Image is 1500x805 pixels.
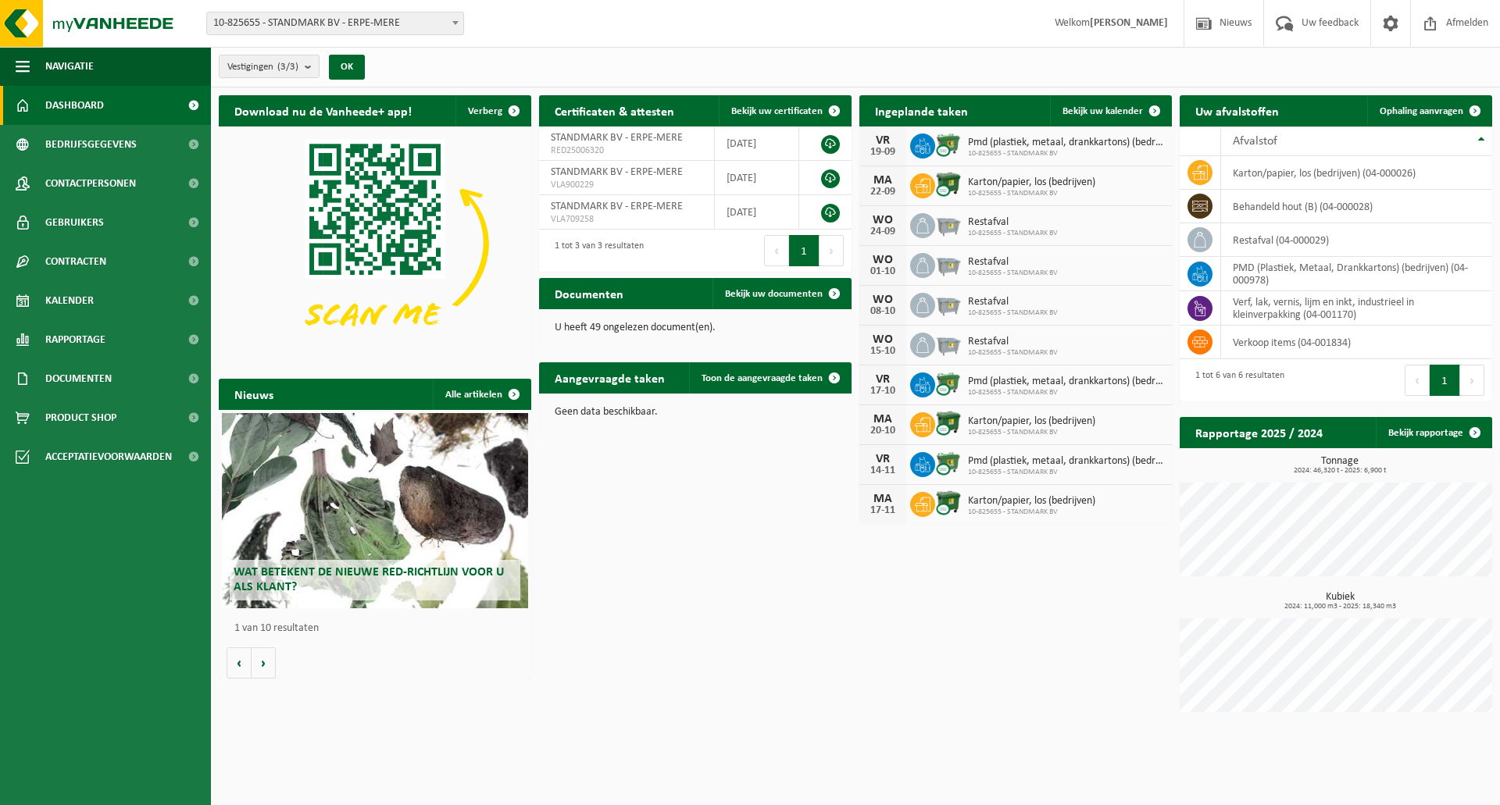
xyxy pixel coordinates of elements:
[968,495,1095,508] span: Karton/papier, los (bedrijven)
[1090,17,1168,29] strong: [PERSON_NAME]
[207,12,463,34] span: 10-825655 - STANDMARK BV - ERPE-MERE
[867,254,898,266] div: WO
[867,306,898,317] div: 08-10
[219,379,289,409] h2: Nieuws
[329,55,365,80] button: OK
[539,362,680,393] h2: Aangevraagde taken
[968,468,1164,477] span: 10-825655 - STANDMARK BV
[45,437,172,476] span: Acceptatievoorwaarden
[1460,365,1484,396] button: Next
[968,176,1095,189] span: Karton/papier, los (bedrijven)
[277,62,298,72] count: (3/3)
[547,233,644,268] div: 1 tot 3 van 3 resultaten
[719,95,850,126] a: Bekijk uw certificaten
[935,290,962,317] img: WB-2500-GAL-GY-01
[1187,603,1492,611] span: 2024: 11,000 m3 - 2025: 18,340 m3
[935,211,962,237] img: WB-2500-GAL-GY-01
[867,346,898,357] div: 15-10
[867,505,898,516] div: 17-11
[935,131,962,158] img: WB-0660-CU
[234,566,504,593] span: Wat betekent de nieuwe RED-richtlijn voor u als klant?
[935,330,962,357] img: WB-2500-GAL-GY-01
[1233,135,1277,148] span: Afvalstof
[45,86,104,125] span: Dashboard
[1367,95,1491,126] a: Ophaling aanvragen
[219,55,320,78] button: Vestigingen(3/3)
[1221,326,1492,359] td: verkoop items (04-001834)
[702,373,823,383] span: Toon de aangevraagde taken
[715,161,800,195] td: [DATE]
[433,379,530,410] a: Alle artikelen
[1221,291,1492,326] td: verf, lak, vernis, lijm en inkt, industrieel in kleinverpakking (04-001170)
[968,137,1164,149] span: Pmd (plastiek, metaal, drankkartons) (bedrijven)
[935,450,962,476] img: WB-0660-CU
[867,174,898,187] div: MA
[468,106,502,116] span: Verberg
[968,229,1058,238] span: 10-825655 - STANDMARK BV
[789,235,820,266] button: 1
[1180,417,1338,447] h2: Rapportage 2025 / 2024
[712,278,850,309] a: Bekijk uw documenten
[551,179,702,191] span: VLA900229
[1221,257,1492,291] td: PMD (Plastiek, Metaal, Drankkartons) (bedrijven) (04-000978)
[45,359,112,398] span: Documenten
[968,376,1164,388] span: Pmd (plastiek, metaal, drankkartons) (bedrijven)
[968,269,1058,278] span: 10-825655 - STANDMARK BV
[867,187,898,198] div: 22-09
[1187,592,1492,611] h3: Kubiek
[867,147,898,158] div: 19-09
[968,189,1095,198] span: 10-825655 - STANDMARK BV
[715,195,800,230] td: [DATE]
[455,95,530,126] button: Verberg
[935,490,962,516] img: WB-1100-CU
[1376,417,1491,448] a: Bekijk rapportage
[968,415,1095,428] span: Karton/papier, los (bedrijven)
[252,647,276,679] button: Volgende
[867,386,898,397] div: 17-10
[1430,365,1460,396] button: 1
[968,508,1095,517] span: 10-825655 - STANDMARK BV
[234,623,523,634] p: 1 van 10 resultaten
[968,348,1058,358] span: 10-825655 - STANDMARK BV
[551,144,702,157] span: RED25006320
[867,294,898,306] div: WO
[551,132,683,144] span: STANDMARK BV - ERPE-MERE
[968,216,1058,229] span: Restafval
[551,201,683,212] span: STANDMARK BV - ERPE-MERE
[45,281,94,320] span: Kalender
[968,428,1095,437] span: 10-825655 - STANDMARK BV
[45,125,137,164] span: Bedrijfsgegevens
[867,373,898,386] div: VR
[539,95,690,126] h2: Certificaten & attesten
[1062,106,1143,116] span: Bekijk uw kalender
[1221,190,1492,223] td: behandeld hout (B) (04-000028)
[867,134,898,147] div: VR
[689,362,850,394] a: Toon de aangevraagde taken
[227,55,298,79] span: Vestigingen
[715,126,800,161] td: [DATE]
[1221,223,1492,257] td: restafval (04-000029)
[1221,156,1492,190] td: karton/papier, los (bedrijven) (04-000026)
[867,226,898,237] div: 24-09
[935,251,962,277] img: WB-2500-GAL-GY-01
[1187,456,1492,475] h3: Tonnage
[45,47,94,86] span: Navigatie
[968,388,1164,397] span: 10-825655 - STANDMARK BV
[219,126,531,361] img: Download de VHEPlus App
[859,95,984,126] h2: Ingeplande taken
[935,410,962,436] img: WB-1100-CU
[206,12,464,35] span: 10-825655 - STANDMARK BV - ERPE-MERE
[820,235,844,266] button: Next
[551,166,683,178] span: STANDMARK BV - ERPE-MERE
[968,308,1058,318] span: 10-825655 - STANDMARK BV
[968,455,1164,468] span: Pmd (plastiek, metaal, drankkartons) (bedrijven)
[867,465,898,476] div: 14-11
[1180,95,1295,126] h2: Uw afvalstoffen
[1187,467,1492,475] span: 2024: 46,320 t - 2025: 6,900 t
[968,336,1058,348] span: Restafval
[968,149,1164,159] span: 10-825655 - STANDMARK BV
[539,278,639,308] h2: Documenten
[1187,363,1284,397] div: 1 tot 6 van 6 resultaten
[45,320,105,359] span: Rapportage
[867,266,898,277] div: 01-10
